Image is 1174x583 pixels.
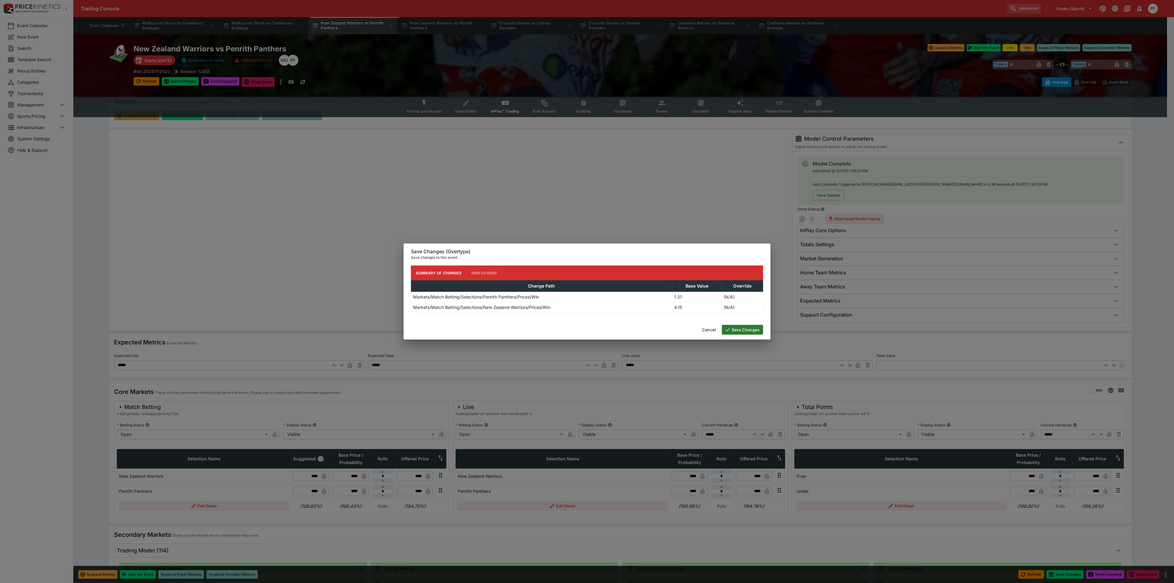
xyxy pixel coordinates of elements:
[722,280,763,292] th: Override
[411,254,763,261] p: Save changes to this event.
[698,325,719,335] button: Cancel
[411,280,672,292] th: Change Path
[672,302,722,313] td: 4.15
[467,266,502,280] button: Raw Change
[413,294,539,300] p: Markets/Match Betting/Selections/Penrith Panthers/Prices/Win
[672,280,722,292] th: Base Value
[672,292,722,302] td: 1.31
[411,248,763,255] h6: Save Changes (Overtype)
[413,304,550,310] p: Markets/Match Betting/Selections/New Zealand Warriors/Prices/Win
[722,325,763,335] button: Save Changes
[411,266,467,280] button: Summary of Changes
[722,292,763,302] td: (N/A)
[722,302,763,313] td: (N/A)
